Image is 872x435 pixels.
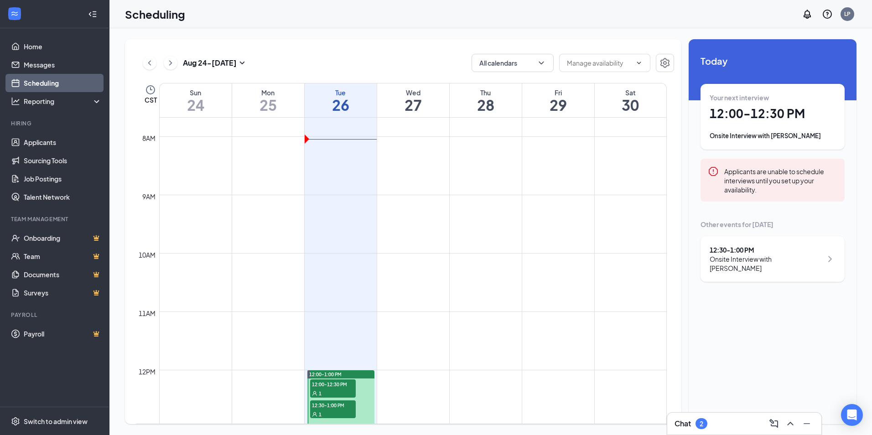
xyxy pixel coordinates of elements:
[309,371,342,378] span: 12:00-1:00 PM
[160,97,232,113] h1: 24
[232,83,304,117] a: August 25, 2025
[160,83,232,117] a: August 24, 2025
[319,411,322,418] span: 1
[24,247,102,265] a: TeamCrown
[140,192,157,202] div: 9am
[825,254,836,264] svg: ChevronRight
[305,88,377,97] div: Tue
[768,418,779,429] svg: ComposeMessage
[24,133,102,151] a: Applicants
[160,88,232,97] div: Sun
[145,84,156,95] svg: Clock
[24,74,102,92] a: Scheduling
[377,88,449,97] div: Wed
[310,400,356,409] span: 12:30-1:00 PM
[450,83,522,117] a: August 28, 2025
[450,88,522,97] div: Thu
[24,170,102,188] a: Job Postings
[472,54,554,72] button: All calendarsChevronDown
[10,9,19,18] svg: WorkstreamLogo
[24,37,102,56] a: Home
[312,412,317,417] svg: User
[232,88,304,97] div: Mon
[11,97,20,106] svg: Analysis
[24,265,102,284] a: DocumentsCrown
[137,250,157,260] div: 10am
[767,416,781,431] button: ComposeMessage
[701,54,845,68] span: Today
[137,367,157,377] div: 12pm
[659,57,670,68] svg: Settings
[24,151,102,170] a: Sourcing Tools
[801,418,812,429] svg: Minimize
[522,83,594,117] a: August 29, 2025
[595,88,667,97] div: Sat
[841,404,863,426] div: Open Intercom Messenger
[595,83,667,117] a: August 30, 2025
[783,416,798,431] button: ChevronUp
[710,131,836,140] div: Onsite Interview with [PERSON_NAME]
[675,419,691,429] h3: Chat
[24,56,102,74] a: Messages
[656,54,674,72] button: Settings
[11,119,100,127] div: Hiring
[710,254,822,273] div: Onsite Interview with [PERSON_NAME]
[88,10,97,19] svg: Collapse
[710,245,822,254] div: 12:30 - 1:00 PM
[701,220,845,229] div: Other events for [DATE]
[710,106,836,121] h1: 12:00 - 12:30 PM
[319,390,322,397] span: 1
[137,308,157,318] div: 11am
[377,97,449,113] h1: 27
[700,420,703,428] div: 2
[11,311,100,319] div: Payroll
[537,58,546,67] svg: ChevronDown
[522,88,594,97] div: Fri
[724,166,837,194] div: Applicants are unable to schedule interviews until you set up your availability.
[24,417,88,426] div: Switch to admin view
[145,57,154,68] svg: ChevronLeft
[710,93,836,102] div: Your next interview
[183,58,237,68] h3: Aug 24 - [DATE]
[24,284,102,302] a: SurveysCrown
[310,379,356,388] span: 12:00-12:30 PM
[140,133,157,143] div: 8am
[522,97,594,113] h1: 29
[822,9,833,20] svg: QuestionInfo
[802,9,813,20] svg: Notifications
[143,56,156,70] button: ChevronLeft
[785,418,796,429] svg: ChevronUp
[450,97,522,113] h1: 28
[11,417,20,426] svg: Settings
[844,10,851,18] div: LP
[799,416,814,431] button: Minimize
[164,56,177,70] button: ChevronRight
[24,97,102,106] div: Reporting
[305,83,377,117] a: August 26, 2025
[125,6,185,22] h1: Scheduling
[567,58,632,68] input: Manage availability
[595,97,667,113] h1: 30
[708,166,719,177] svg: Error
[24,229,102,247] a: OnboardingCrown
[145,95,157,104] span: CST
[11,215,100,223] div: Team Management
[305,97,377,113] h1: 26
[166,57,175,68] svg: ChevronRight
[635,59,643,67] svg: ChevronDown
[377,83,449,117] a: August 27, 2025
[24,188,102,206] a: Talent Network
[237,57,248,68] svg: SmallChevronDown
[232,97,304,113] h1: 25
[24,325,102,343] a: PayrollCrown
[312,391,317,396] svg: User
